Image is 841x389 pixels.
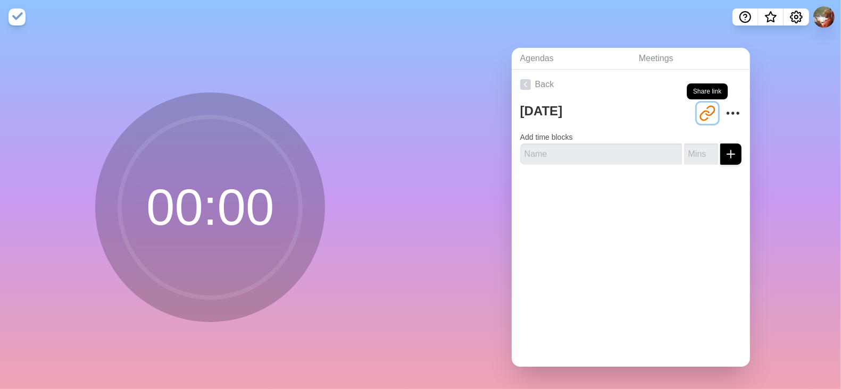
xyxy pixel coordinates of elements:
a: Back [512,70,750,99]
input: Name [520,143,682,165]
a: Meetings [630,48,750,70]
label: Add time blocks [520,133,573,141]
button: More [722,103,744,124]
img: timeblocks logo [9,9,26,26]
input: Mins [684,143,718,165]
button: Share link [697,103,718,124]
button: Settings [784,9,809,26]
button: Help [732,9,758,26]
button: What’s new [758,9,784,26]
a: Agendas [512,48,630,70]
